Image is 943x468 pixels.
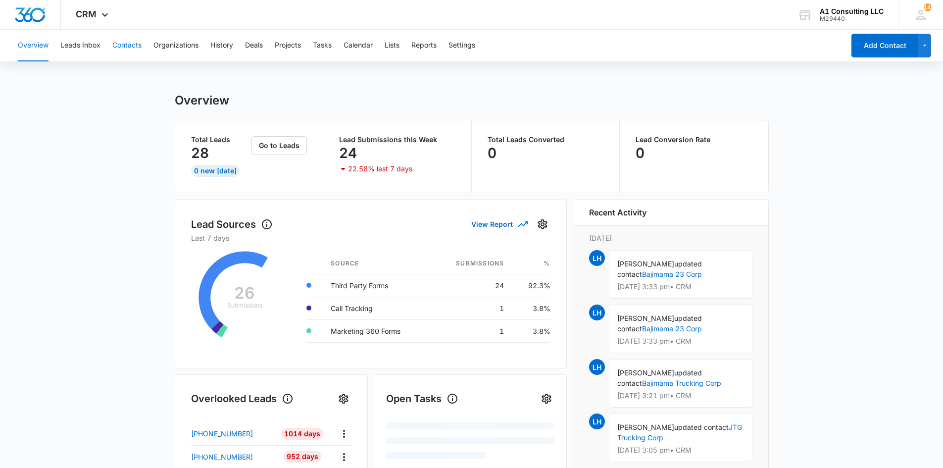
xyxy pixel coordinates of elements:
button: Leads Inbox [60,30,100,61]
h1: Open Tasks [386,391,458,406]
p: Total Leads [191,136,250,143]
span: [PERSON_NAME] [617,423,674,431]
a: Go to Leads [251,141,307,150]
p: Lead Conversion Rate [636,136,752,143]
button: Organizations [153,30,199,61]
p: [DATE] [589,233,752,243]
button: Settings [535,216,550,232]
p: [PHONE_NUMBER] [191,452,253,462]
button: Calendar [344,30,373,61]
a: Bajimama 23 Corp [642,324,702,333]
td: Marketing 360 Forms [323,319,431,342]
button: Settings [336,391,351,407]
a: [PHONE_NUMBER] [191,428,274,439]
button: View Report [471,215,527,233]
div: account id [820,15,884,22]
h6: Recent Activity [589,207,646,218]
button: Go to Leads [251,136,307,155]
button: Lists [385,30,399,61]
p: [PHONE_NUMBER] [191,428,253,439]
span: [PERSON_NAME] [617,368,674,377]
th: Source [323,253,431,274]
p: 28 [191,145,209,161]
p: [DATE] 3:33 pm • CRM [617,283,744,290]
span: updated contact [674,423,729,431]
span: LH [589,359,605,375]
p: 22.58% last 7 days [348,165,412,172]
button: Actions [336,426,351,441]
h1: Overview [175,93,229,108]
div: 952 Days [284,451,321,463]
p: 0 [488,145,496,161]
th: Submissions [431,253,512,274]
td: Call Tracking [323,297,431,319]
div: 0 New [DATE] [191,165,240,177]
div: 1014 Days [281,428,323,440]
h1: Overlooked Leads [191,391,294,406]
td: 3.8% [512,319,550,342]
span: [PERSON_NAME] [617,260,674,268]
span: LH [589,414,605,429]
p: Last 7 days [191,233,550,243]
button: Actions [336,449,351,465]
td: Third Party Forms [323,274,431,297]
p: Total Leads Converted [488,136,604,143]
td: 3.8% [512,297,550,319]
button: Reports [411,30,437,61]
p: [DATE] 3:21 pm • CRM [617,392,744,399]
td: 1 [431,319,512,342]
p: 0 [636,145,645,161]
span: CRM [76,9,97,19]
button: Contacts [112,30,142,61]
p: [DATE] 3:05 pm • CRM [617,447,744,454]
button: Settings [539,391,554,407]
p: [DATE] 3:33 pm • CRM [617,338,744,345]
button: Add Contact [851,34,918,57]
td: 24 [431,274,512,297]
p: 24 [339,145,357,161]
h1: Lead Sources [191,217,273,232]
a: Bajimama 23 Corp [642,270,702,278]
button: Settings [448,30,475,61]
div: account name [820,7,884,15]
td: 1 [431,297,512,319]
span: [PERSON_NAME] [617,314,674,322]
td: 92.3% [512,274,550,297]
p: Lead Submissions this Week [339,136,455,143]
th: % [512,253,550,274]
div: notifications count [924,3,932,11]
button: Tasks [313,30,332,61]
span: 145 [924,3,932,11]
button: Projects [275,30,301,61]
button: History [210,30,233,61]
button: Deals [245,30,263,61]
span: LH [589,305,605,320]
a: [PHONE_NUMBER] [191,452,274,462]
span: LH [589,250,605,266]
button: Overview [18,30,49,61]
a: Bajimama Trucking Corp [642,379,721,387]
